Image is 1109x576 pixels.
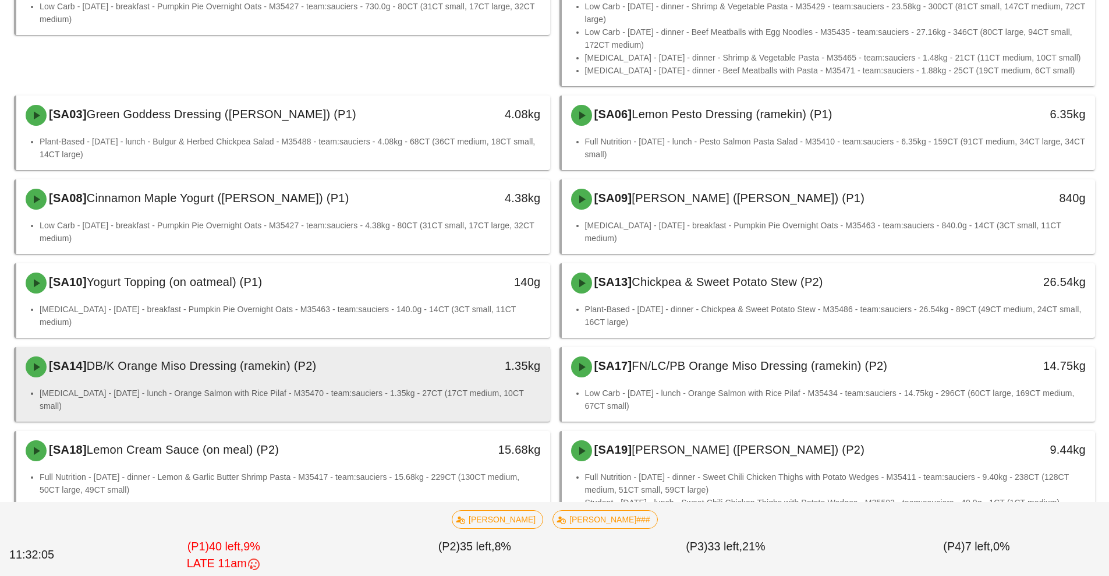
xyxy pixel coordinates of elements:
[87,275,263,288] span: Yogurt Topping (on oatmeal) (P1)
[585,387,1086,412] li: Low Carb - [DATE] - lunch - Orange Salmon with Rice Pilaf - M35434 - team:sauciers - 14.75kg - 29...
[585,135,1086,161] li: Full Nutrition - [DATE] - lunch - Pesto Salmon Pasta Salad - M35410 - team:sauciers - 6.35kg - 15...
[851,536,1102,575] div: (P4) 0%
[968,356,1086,375] div: 14.75kg
[209,540,243,553] span: 40 left,
[349,536,600,575] div: (P2) 8%
[968,440,1086,459] div: 9.44kg
[585,303,1086,328] li: Plant-Based - [DATE] - dinner - Chickpea & Sweet Potato Stew - M35486 - team:sauciers - 26.54kg -...
[585,51,1086,64] li: [MEDICAL_DATA] - [DATE] - dinner - Shrimp & Vegetable Pasta - M35465 - team:sauciers - 1.48kg - 2...
[592,359,632,372] span: [SA17]
[592,275,632,288] span: [SA13]
[47,275,87,288] span: [SA10]
[459,511,536,528] span: [PERSON_NAME]
[87,443,279,456] span: Lemon Cream Sauce (on meal) (P2)
[40,303,541,328] li: [MEDICAL_DATA] - [DATE] - breakfast - Pumpkin Pie Overnight Oats - M35463 - team:sauciers - 140.0...
[600,536,851,575] div: (P3) 21%
[87,108,356,121] span: Green Goddess Dressing ([PERSON_NAME]) (P1)
[98,536,349,575] div: (P1) 9%
[422,273,540,291] div: 140g
[968,105,1086,123] div: 6.35kg
[585,219,1086,245] li: [MEDICAL_DATA] - [DATE] - breakfast - Pumpkin Pie Overnight Oats - M35463 - team:sauciers - 840.0...
[965,540,993,553] span: 7 left,
[87,359,317,372] span: DB/K Orange Miso Dressing (ramekin) (P2)
[40,135,541,161] li: Plant-Based - [DATE] - lunch - Bulgur & Herbed Chickpea Salad - M35488 - team:sauciers - 4.08kg -...
[708,540,742,553] span: 33 left,
[968,273,1086,291] div: 26.54kg
[632,192,864,204] span: [PERSON_NAME] ([PERSON_NAME]) (P1)
[592,108,632,121] span: [SA06]
[585,64,1086,77] li: [MEDICAL_DATA] - [DATE] - dinner - Beef Meatballs with Pasta - M35471 - team:sauciers - 1.88kg - ...
[632,443,864,456] span: [PERSON_NAME] ([PERSON_NAME]) (P2)
[47,443,87,456] span: [SA18]
[101,555,347,573] div: LATE 11am
[7,544,98,566] div: 11:32:05
[585,496,1086,509] li: Student - [DATE] - lunch - Sweet Chili Chicken Thighs with Potato Wedges - M35503 - team:sauciers...
[585,26,1086,51] li: Low Carb - [DATE] - dinner - Beef Meatballs with Egg Noodles - M35435 - team:sauciers - 27.16kg -...
[422,189,540,207] div: 4.38kg
[422,105,540,123] div: 4.08kg
[460,540,494,553] span: 35 left,
[592,443,632,456] span: [SA19]
[632,359,887,372] span: FN/LC/PB Orange Miso Dressing (ramekin) (P2)
[585,471,1086,496] li: Full Nutrition - [DATE] - dinner - Sweet Chili Chicken Thighs with Potato Wedges - M35411 - team:...
[40,219,541,245] li: Low Carb - [DATE] - breakfast - Pumpkin Pie Overnight Oats - M35427 - team:sauciers - 4.38kg - 80...
[40,387,541,412] li: [MEDICAL_DATA] - [DATE] - lunch - Orange Salmon with Rice Pilaf - M35470 - team:sauciers - 1.35kg...
[422,356,540,375] div: 1.35kg
[47,108,87,121] span: [SA03]
[40,471,541,496] li: Full Nutrition - [DATE] - dinner - Lemon & Garlic Butter Shrimp Pasta - M35417 - team:sauciers - ...
[592,192,632,204] span: [SA09]
[560,511,650,528] span: [PERSON_NAME]###
[422,440,540,459] div: 15.68kg
[47,359,87,372] span: [SA14]
[632,275,823,288] span: Chickpea & Sweet Potato Stew (P2)
[87,192,349,204] span: Cinnamon Maple Yogurt ([PERSON_NAME]) (P1)
[968,189,1086,207] div: 840g
[47,192,87,204] span: [SA08]
[632,108,832,121] span: Lemon Pesto Dressing (ramekin) (P1)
